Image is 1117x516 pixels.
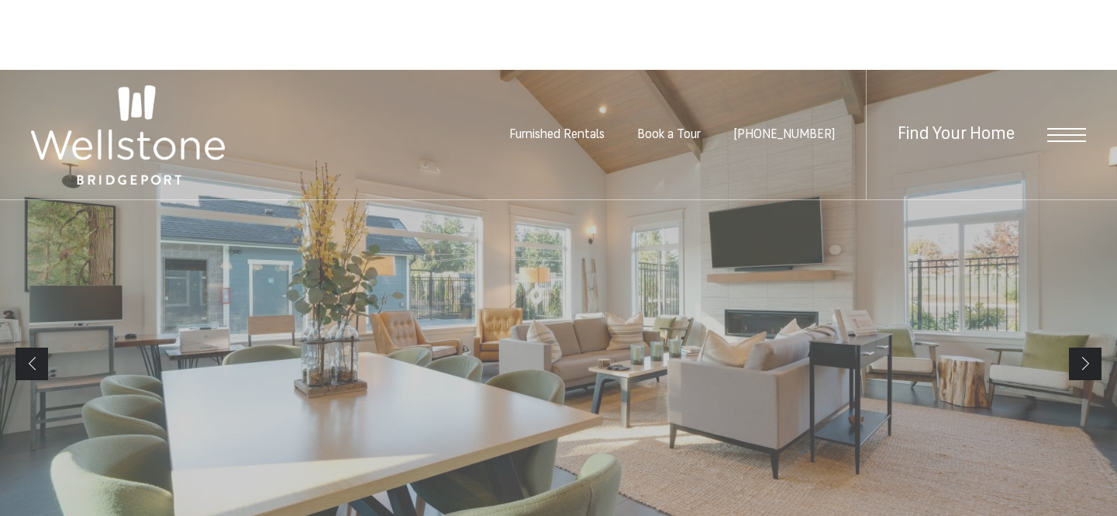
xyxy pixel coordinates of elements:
[733,129,835,141] span: [PHONE_NUMBER]
[1069,348,1101,380] a: Next
[637,129,701,141] a: Book a Tour
[733,129,835,141] a: Call us at (253) 400-3144
[1047,128,1086,142] button: Open Menu
[898,126,1015,144] a: Find Your Home
[31,85,225,185] img: Wellstone
[16,348,48,380] a: Previous
[509,129,605,141] a: Furnished Rentals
